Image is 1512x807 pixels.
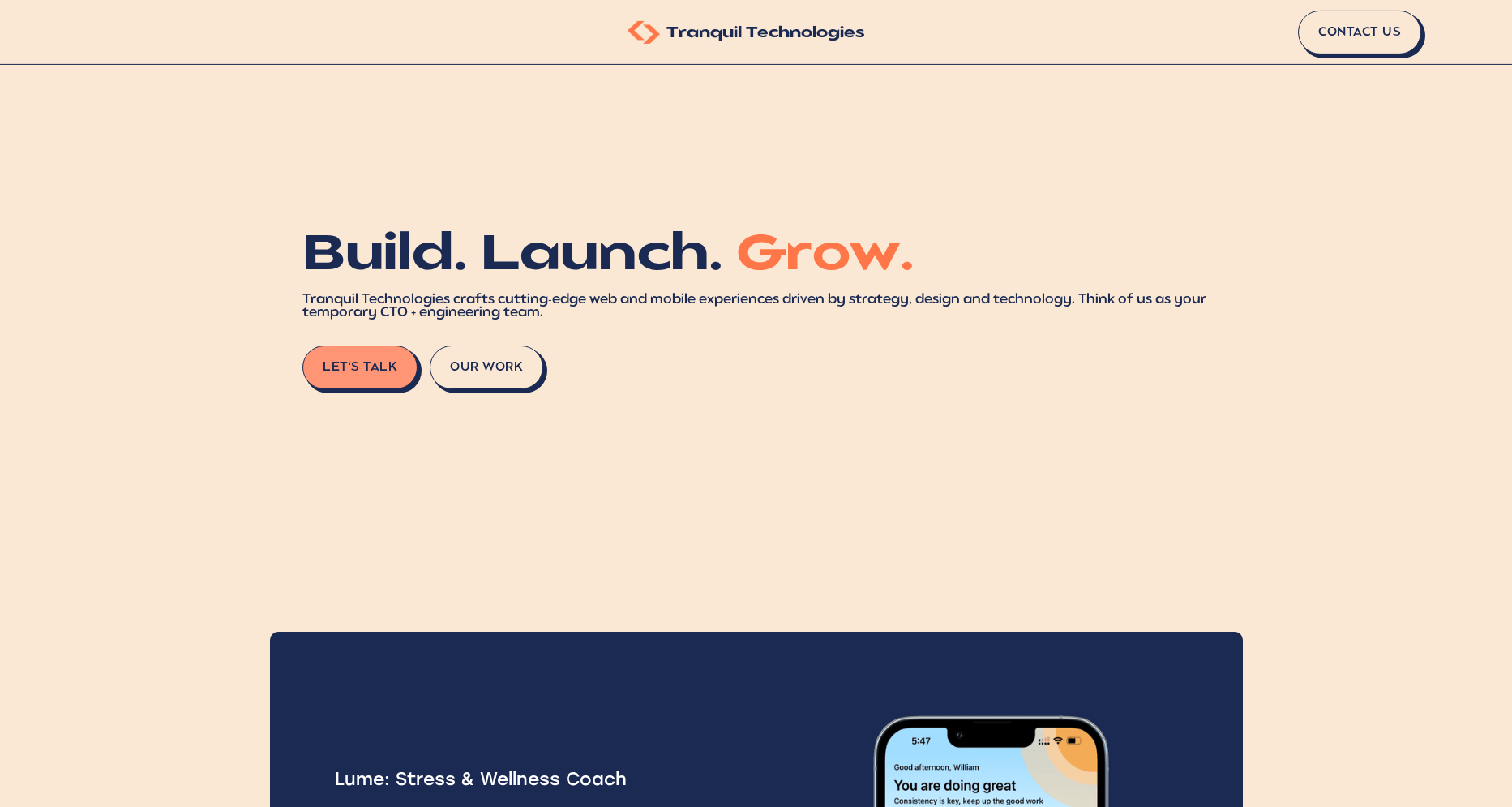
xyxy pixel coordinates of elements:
img: Tranquil Technologies Logo [628,21,660,44]
a: Let's Talk [302,346,418,389]
h1: Build. Launch. [302,233,1210,281]
h2: Lume: Stress & Wellness Coach [335,768,778,790]
span: Tranquil Technologies [666,27,865,41]
a: Contact Us [1298,11,1421,54]
button: Our Work [430,346,543,389]
div: Tranquil Technologies crafts cutting-edge web and mobile experiences driven by strategy, design a... [302,294,1210,320]
span: Grow. [736,233,914,281]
